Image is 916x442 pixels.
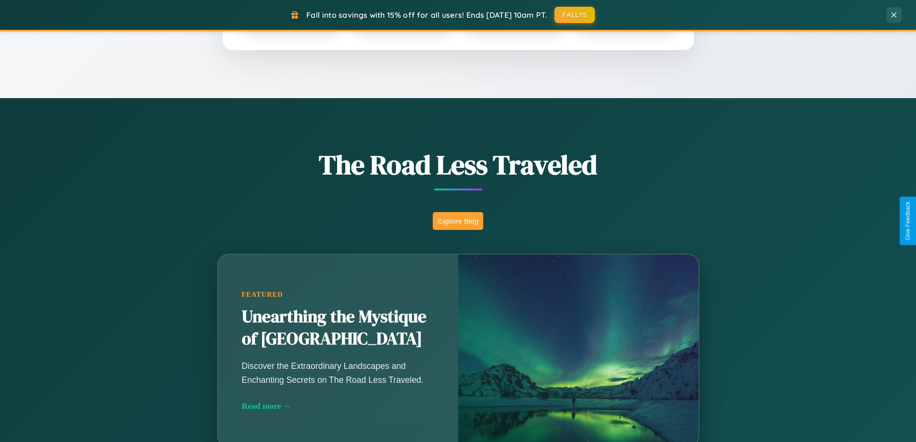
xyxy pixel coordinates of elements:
button: FALL15 [554,7,595,23]
div: Featured [242,290,434,299]
h2: Unearthing the Mystique of [GEOGRAPHIC_DATA] [242,306,434,350]
button: Explore Blog [433,212,483,230]
h1: The Road Less Traveled [170,146,747,183]
p: Discover the Extraordinary Landscapes and Enchanting Secrets on The Road Less Traveled. [242,359,434,386]
div: Give Feedback [904,202,911,240]
span: Fall into savings with 15% off for all users! Ends [DATE] 10am PT. [306,10,547,20]
div: Read more → [242,401,434,411]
